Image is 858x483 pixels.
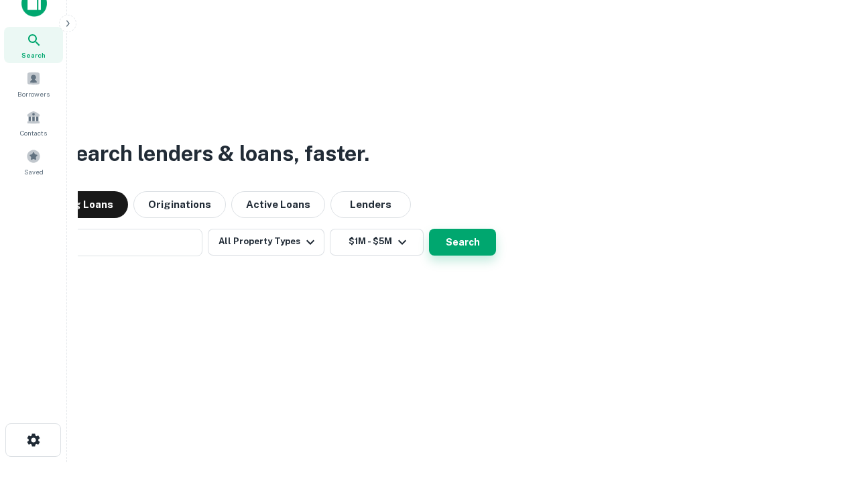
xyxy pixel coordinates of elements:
[24,166,44,177] span: Saved
[208,229,324,256] button: All Property Types
[4,144,63,180] a: Saved
[4,66,63,102] a: Borrowers
[17,89,50,99] span: Borrowers
[330,229,424,256] button: $1M - $5M
[330,191,411,218] button: Lenders
[133,191,226,218] button: Originations
[791,376,858,440] iframe: Chat Widget
[20,127,47,138] span: Contacts
[4,27,63,63] a: Search
[231,191,325,218] button: Active Loans
[429,229,496,256] button: Search
[61,138,369,170] h3: Search lenders & loans, faster.
[4,105,63,141] a: Contacts
[21,50,46,60] span: Search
